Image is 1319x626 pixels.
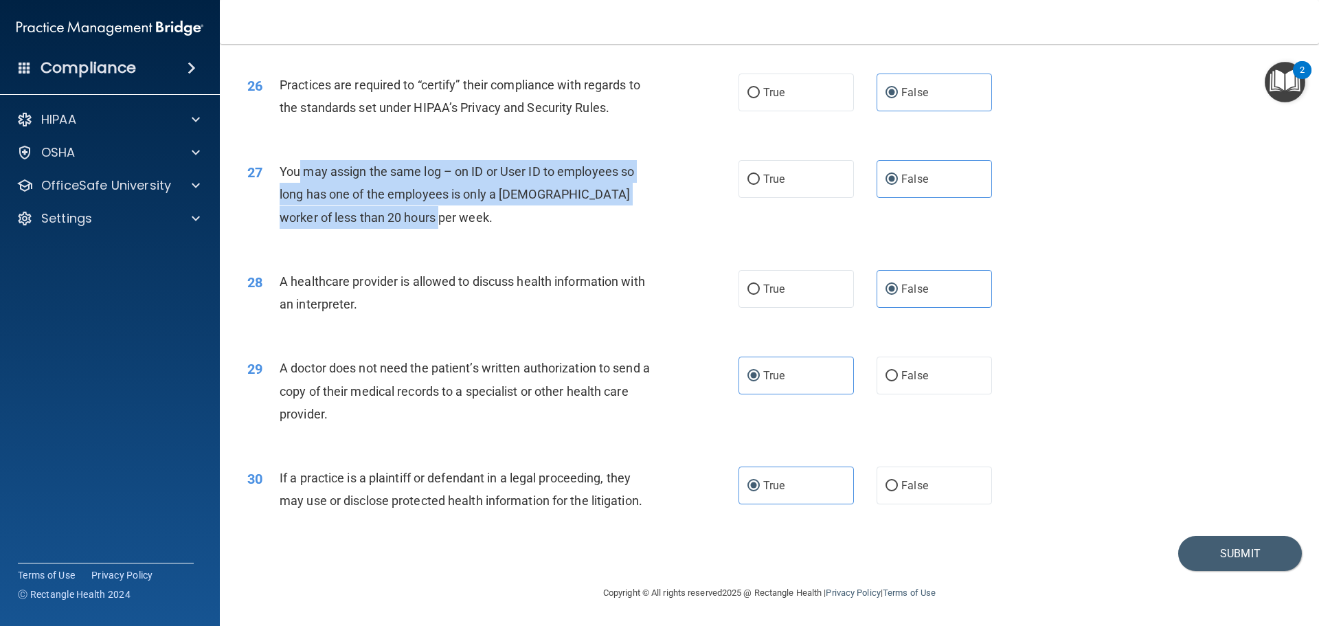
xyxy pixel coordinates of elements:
a: Privacy Policy [91,568,153,582]
img: PMB logo [16,14,203,42]
input: True [747,371,760,381]
span: True [763,86,785,99]
span: True [763,282,785,295]
span: 27 [247,164,262,181]
p: Settings [41,210,92,227]
input: False [886,481,898,491]
a: Settings [16,210,200,227]
span: 28 [247,274,262,291]
iframe: Drift Widget Chat Controller [1081,528,1303,583]
button: Open Resource Center, 2 new notifications [1265,62,1305,102]
span: A healthcare provider is allowed to discuss health information with an interpreter. [280,274,645,311]
span: If a practice is a plaintiff or defendant in a legal proceeding, they may use or disclose protect... [280,471,642,508]
a: Terms of Use [883,588,936,598]
span: 26 [247,78,262,94]
input: True [747,284,760,295]
span: Ⓒ Rectangle Health 2024 [18,588,131,601]
input: True [747,175,760,185]
div: Copyright © All rights reserved 2025 @ Rectangle Health | | [519,571,1020,615]
span: True [763,369,785,382]
span: 30 [247,471,262,487]
input: False [886,371,898,381]
input: False [886,88,898,98]
span: False [901,369,928,382]
div: 2 [1300,70,1305,88]
input: True [747,481,760,491]
span: True [763,172,785,186]
span: False [901,282,928,295]
a: Privacy Policy [826,588,880,598]
input: True [747,88,760,98]
span: True [763,479,785,492]
p: HIPAA [41,111,76,128]
span: False [901,172,928,186]
a: Terms of Use [18,568,75,582]
span: False [901,479,928,492]
span: A doctor does not need the patient’s written authorization to send a copy of their medical record... [280,361,650,421]
input: False [886,175,898,185]
span: You may assign the same log – on ID or User ID to employees so long has one of the employees is o... [280,164,634,224]
span: Practices are required to “certify” their compliance with regards to the standards set under HIPA... [280,78,640,115]
p: OSHA [41,144,76,161]
a: OSHA [16,144,200,161]
input: False [886,284,898,295]
a: HIPAA [16,111,200,128]
h4: Compliance [41,58,136,78]
span: False [901,86,928,99]
p: OfficeSafe University [41,177,171,194]
span: 29 [247,361,262,377]
a: OfficeSafe University [16,177,200,194]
